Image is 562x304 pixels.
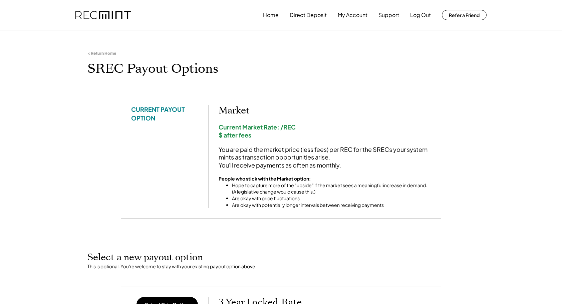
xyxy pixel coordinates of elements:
div: You are paid the market price (less fees) per REC for the SRECs your system mints as transaction ... [219,145,431,169]
strong: People who stick with the Market option: [219,176,311,182]
button: Log Out [410,8,431,22]
div: Current Market Rate: /REC $ after fees [219,123,431,139]
h1: SREC Payout Options [87,61,475,77]
li: Are okay with potentially longer intervals between receiving payments [232,202,431,209]
div: < Return Home [87,51,116,56]
div: This is optional. You're welcome to stay with your existing payout option above. [87,263,475,270]
button: My Account [338,8,367,22]
li: Hope to capture more of the “upside” if the market sees a meaningful increase in demand. (A legis... [232,182,431,195]
button: Support [378,8,399,22]
img: recmint-logotype%403x.png [75,11,131,19]
button: Home [263,8,279,22]
button: Refer a Friend [442,10,487,20]
h2: Select a new payout option [87,252,475,263]
button: Direct Deposit [290,8,327,22]
h2: Market [219,105,431,116]
div: CURRENT PAYOUT OPTION [131,105,198,122]
li: Are okay with price fluctuations [232,195,431,202]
